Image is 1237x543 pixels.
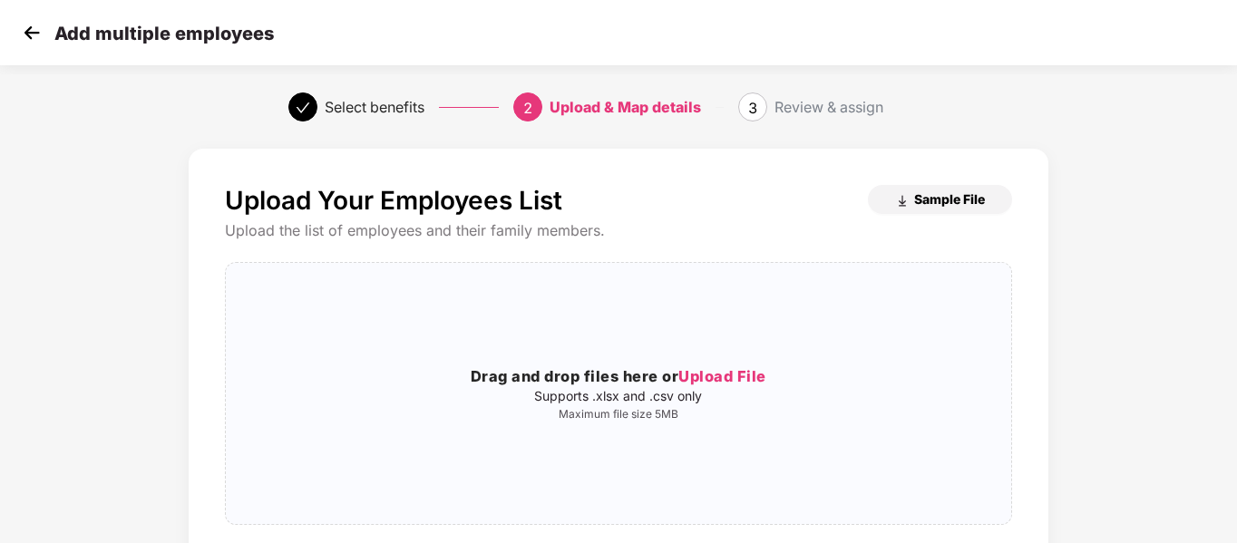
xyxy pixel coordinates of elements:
[226,389,1010,403] p: Supports .xlsx and .csv only
[325,92,424,121] div: Select benefits
[868,185,1012,214] button: Sample File
[225,221,1011,240] div: Upload the list of employees and their family members.
[296,101,310,115] span: check
[774,92,883,121] div: Review & assign
[523,99,532,117] span: 2
[226,365,1010,389] h3: Drag and drop files here or
[550,92,701,121] div: Upload & Map details
[54,23,274,44] p: Add multiple employees
[914,190,985,208] span: Sample File
[226,263,1010,524] span: Drag and drop files here orUpload FileSupports .xlsx and .csv onlyMaximum file size 5MB
[18,19,45,46] img: svg+xml;base64,PHN2ZyB4bWxucz0iaHR0cDovL3d3dy53My5vcmcvMjAwMC9zdmciIHdpZHRoPSIzMCIgaGVpZ2h0PSIzMC...
[748,99,757,117] span: 3
[225,185,562,216] p: Upload Your Employees List
[895,194,910,208] img: download_icon
[678,367,766,385] span: Upload File
[226,407,1010,422] p: Maximum file size 5MB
